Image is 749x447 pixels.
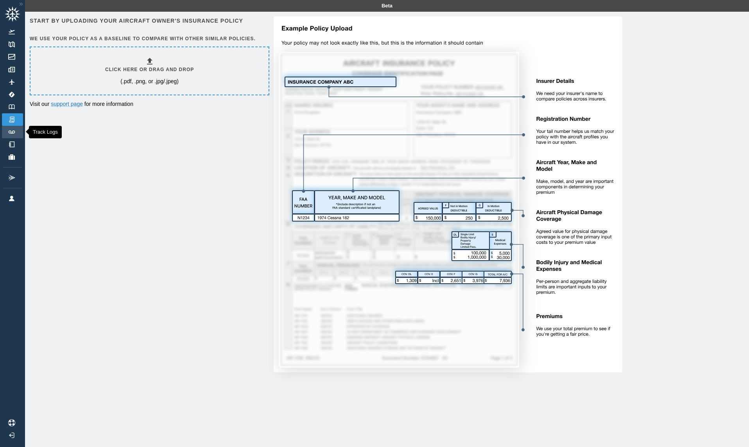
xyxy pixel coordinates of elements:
[30,16,268,25] h6: Start by uploading your aircraft owner's insurance policy
[51,101,83,107] a: support page
[30,100,268,108] p: Visit our for more information
[30,35,268,43] h6: We use your policy as a baseline to compare with other similar policies.
[268,16,622,382] img: policy-upload-example-5e420760c1425035513a.svg
[105,66,194,73] h6: Click here or drag and drop
[120,77,179,85] p: (.pdf, .png, or .jpg/.jpeg)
